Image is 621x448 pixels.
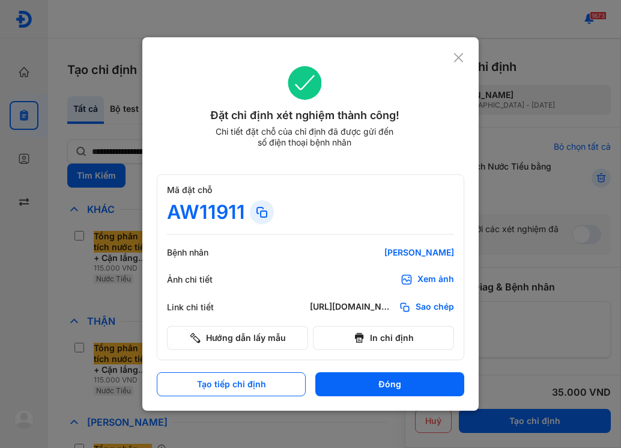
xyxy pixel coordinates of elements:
[167,247,239,258] div: Bệnh nhân
[310,247,454,258] div: [PERSON_NAME]
[210,126,399,148] div: Chi tiết đặt chỗ của chỉ định đã được gửi đến số điện thoại bệnh nhân
[167,274,239,285] div: Ảnh chi tiết
[167,302,239,313] div: Link chi tiết
[417,274,454,286] div: Xem ảnh
[167,185,454,195] div: Mã đặt chỗ
[167,200,245,224] div: AW11911
[167,326,308,350] button: Hướng dẫn lấy mẫu
[313,326,454,350] button: In chỉ định
[157,107,453,124] div: Đặt chỉ định xét nghiệm thành công!
[310,301,394,313] div: [URL][DOMAIN_NAME]
[315,372,464,396] button: Đóng
[416,301,454,313] span: Sao chép
[157,372,306,396] button: Tạo tiếp chỉ định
